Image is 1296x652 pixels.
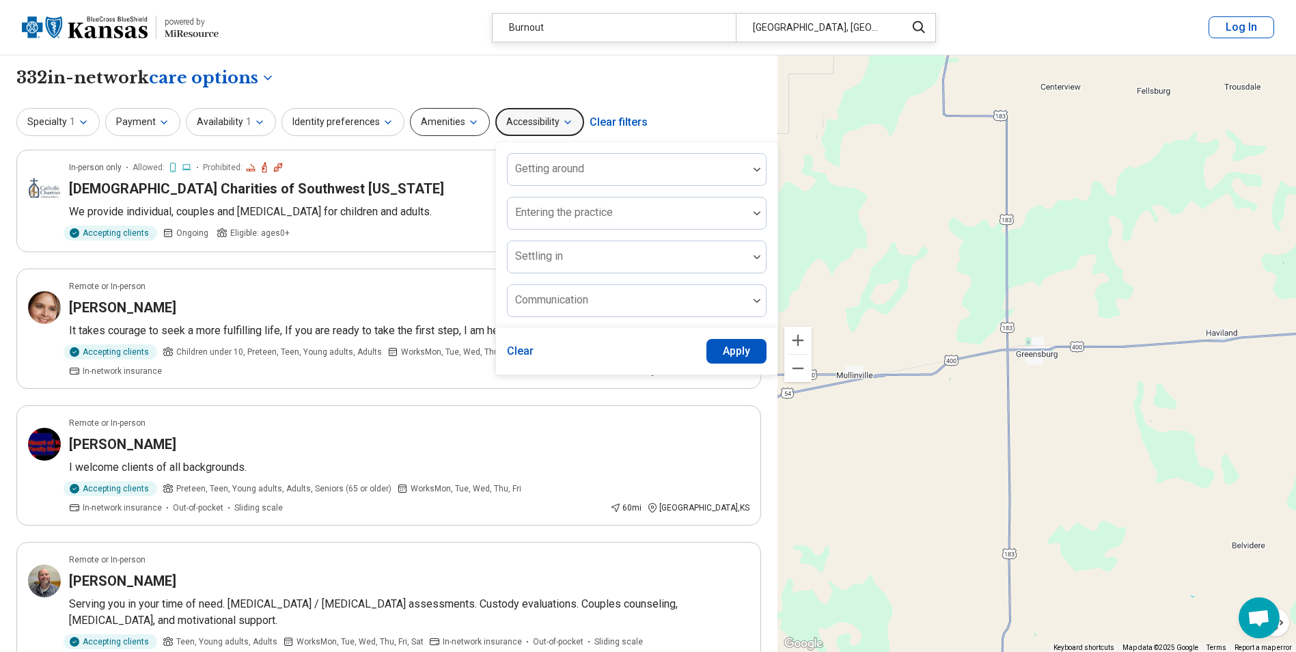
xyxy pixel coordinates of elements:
p: We provide individual, couples and [MEDICAL_DATA] for children and adults. [69,204,749,220]
span: Works Mon, Tue, Wed, Thu, Fri [411,483,521,495]
button: Identity preferences [281,108,404,136]
div: Accepting clients [64,481,157,496]
p: Remote or In-person [69,554,146,566]
h3: [PERSON_NAME] [69,435,176,454]
span: Eligible: ages 0+ [230,227,290,239]
button: Zoom in [784,327,812,354]
button: Amenities [410,108,490,136]
a: Report a map error [1235,644,1292,651]
p: Remote or In-person [69,280,146,293]
span: Sliding scale [234,502,283,514]
h1: 332 in-network [16,66,275,90]
button: Availability1 [186,108,276,136]
span: Out-of-pocket [533,636,583,648]
button: Zoom out [784,355,812,382]
span: In-network insurance [83,365,162,377]
div: Open chat [1239,597,1280,638]
h3: [PERSON_NAME] [69,571,176,590]
h3: [PERSON_NAME] [69,298,176,317]
span: Allowed: [133,161,165,174]
button: Clear [507,339,534,364]
div: [GEOGRAPHIC_DATA], [GEOGRAPHIC_DATA] [736,14,898,42]
label: Getting around [515,162,584,175]
p: I welcome clients of all backgrounds. [69,459,749,476]
div: Burnout [493,14,736,42]
p: It takes courage to seek a more fulfilling life, If you are ready to take the first step, I am he... [69,323,749,339]
button: Accessibility [495,108,584,136]
span: Children under 10, Preteen, Teen, Young adults, Adults [176,346,382,358]
span: In-network insurance [83,502,162,514]
span: Ongoing [176,227,208,239]
span: Out-of-pocket [173,502,223,514]
a: Blue Cross Blue Shield Kansaspowered by [22,11,219,44]
div: Accepting clients [64,226,157,241]
button: Payment [105,108,180,136]
p: Serving you in your time of need. [MEDICAL_DATA] / [MEDICAL_DATA] assessments. Custody evaluation... [69,596,749,629]
span: In-network insurance [443,636,522,648]
span: Works Mon, Tue, Wed, Thu, Fri [401,346,512,358]
button: Apply [706,339,767,364]
span: care options [149,66,258,90]
span: Preteen, Teen, Young adults, Adults, Seniors (65 or older) [176,483,391,495]
label: Communication [515,293,588,306]
span: Teen, Young adults, Adults [176,636,277,648]
label: Entering the practice [515,206,613,219]
span: 1 [246,115,251,129]
div: 60 mi [610,502,642,514]
img: Blue Cross Blue Shield Kansas [22,11,148,44]
div: [GEOGRAPHIC_DATA] , KS [647,502,749,514]
p: In-person only [69,161,122,174]
div: powered by [165,16,219,28]
h3: [DEMOGRAPHIC_DATA] Charities of Southwest [US_STATE] [69,179,444,198]
button: Care options [149,66,275,90]
button: Specialty1 [16,108,100,136]
span: 1 [70,115,75,129]
div: Accepting clients [64,344,157,359]
span: Works Mon, Tue, Wed, Thu, Fri, Sat [297,636,424,648]
span: Sliding scale [594,636,643,648]
span: Prohibited: [203,161,243,174]
span: Map data ©2025 Google [1122,644,1198,651]
a: Terms (opens in new tab) [1207,644,1226,651]
div: Accepting clients [64,634,157,649]
p: Remote or In-person [69,417,146,429]
label: Settling in [515,249,563,262]
button: Log In [1209,16,1274,38]
div: Clear filters [590,106,648,139]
